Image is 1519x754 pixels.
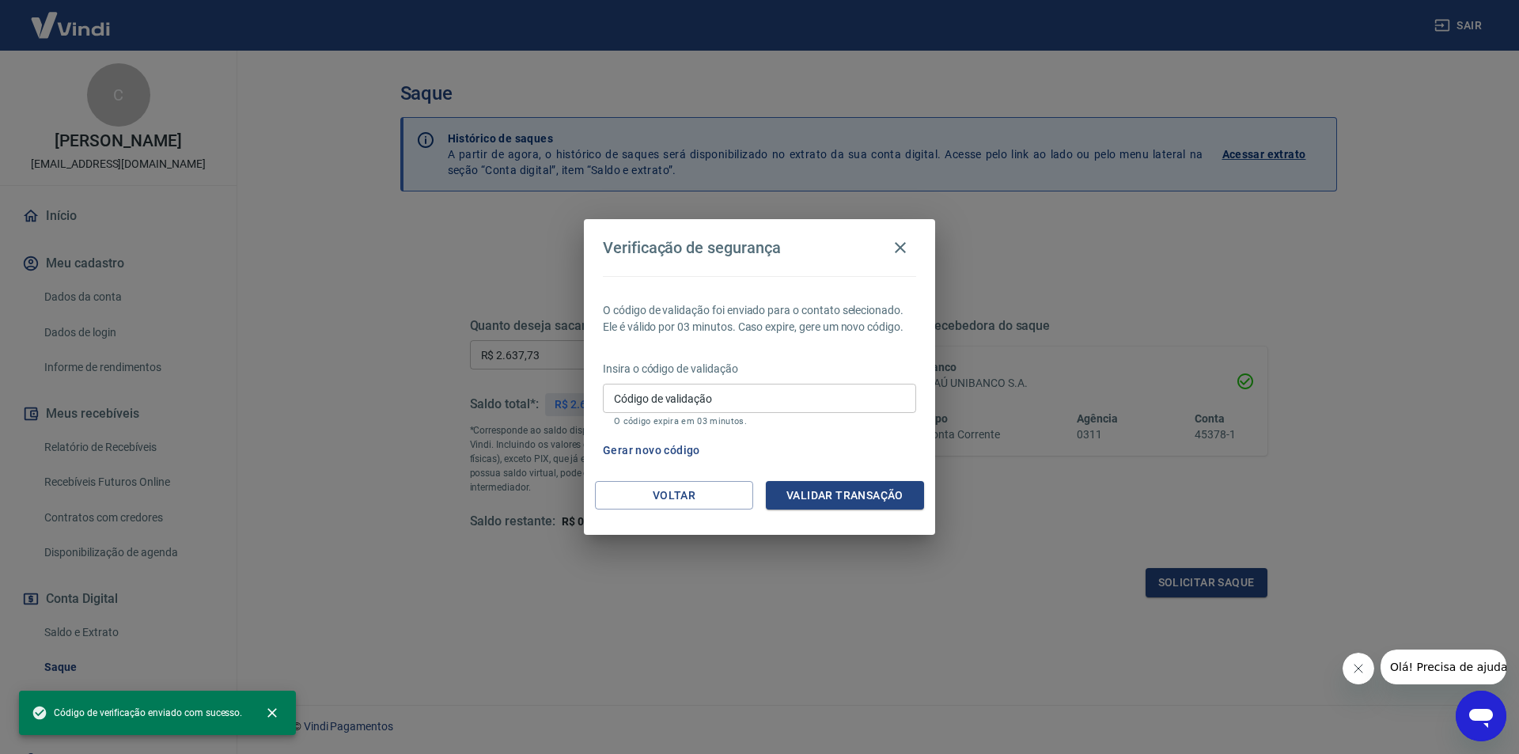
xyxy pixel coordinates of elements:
button: Validar transação [766,481,924,510]
iframe: Botão para abrir a janela de mensagens [1456,691,1506,741]
h4: Verificação de segurança [603,238,781,257]
button: Voltar [595,481,753,510]
p: Insira o código de validação [603,361,916,377]
button: Gerar novo código [597,436,706,465]
iframe: Fechar mensagem [1343,653,1374,684]
iframe: Mensagem da empresa [1381,650,1506,684]
span: Olá! Precisa de ajuda? [9,11,133,24]
span: Código de verificação enviado com sucesso. [32,705,242,721]
button: close [255,695,290,730]
p: O código de validação foi enviado para o contato selecionado. Ele é válido por 03 minutos. Caso e... [603,302,916,335]
p: O código expira em 03 minutos. [614,416,905,426]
